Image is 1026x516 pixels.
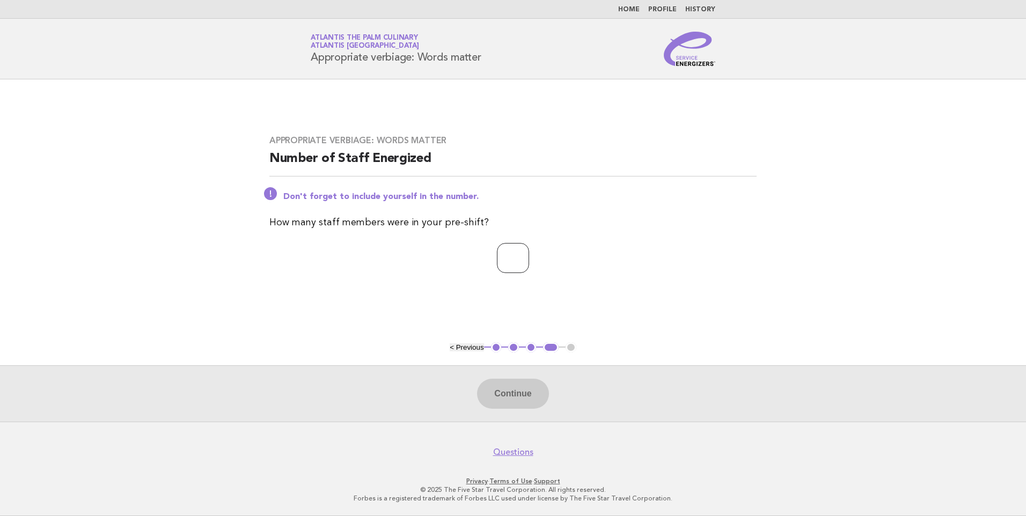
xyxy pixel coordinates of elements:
[450,343,483,351] button: < Previous
[311,34,419,49] a: Atlantis The Palm CulinaryAtlantis [GEOGRAPHIC_DATA]
[685,6,715,13] a: History
[311,35,481,63] h1: Appropriate verbiage: Words matter
[185,494,841,503] p: Forbes is a registered trademark of Forbes LLC used under license by The Five Star Travel Corpora...
[534,477,560,485] a: Support
[648,6,677,13] a: Profile
[491,342,502,353] button: 1
[508,342,519,353] button: 2
[618,6,640,13] a: Home
[311,43,419,50] span: Atlantis [GEOGRAPHIC_DATA]
[283,191,757,202] p: Don't forget to include yourself in the number.
[269,135,757,146] h3: Appropriate verbiage: Words matter
[493,447,533,458] a: Questions
[269,150,757,176] h2: Number of Staff Energized
[269,215,757,230] p: How many staff members were in your pre-shift?
[664,32,715,66] img: Service Energizers
[526,342,537,353] button: 3
[185,477,841,485] p: · ·
[466,477,488,485] a: Privacy
[185,485,841,494] p: © 2025 The Five Star Travel Corporation. All rights reserved.
[489,477,532,485] a: Terms of Use
[543,342,559,353] button: 4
